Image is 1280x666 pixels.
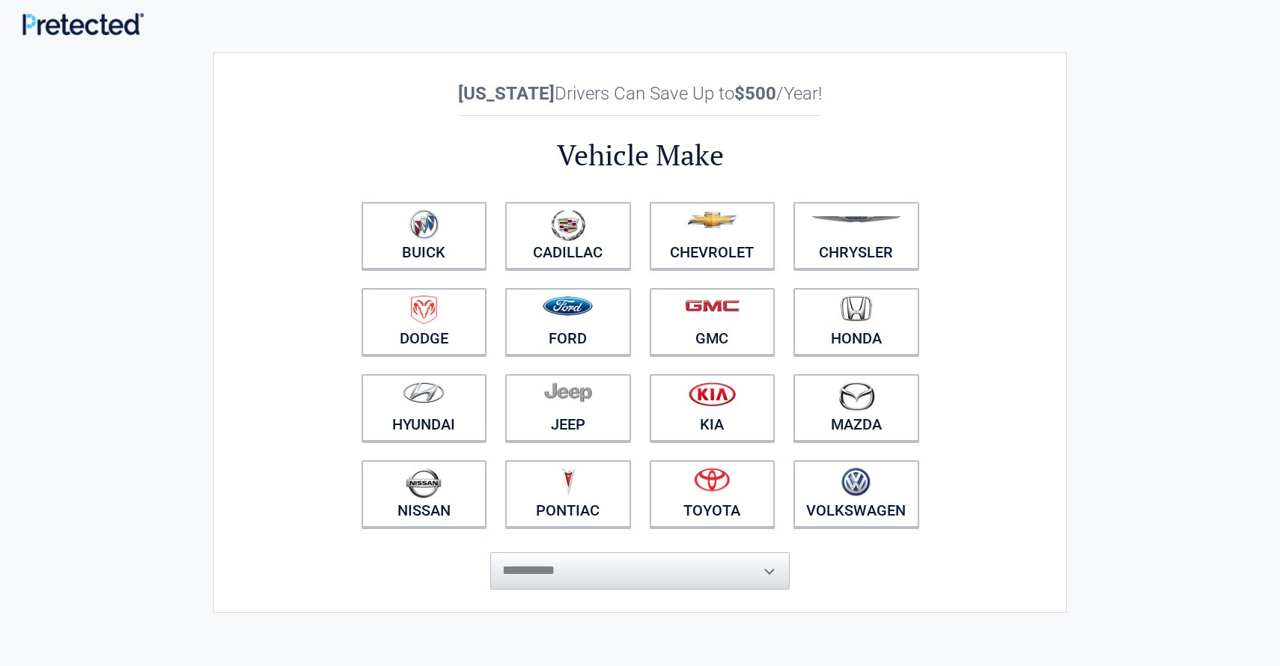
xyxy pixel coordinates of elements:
a: Pontiac [505,460,631,528]
a: Hyundai [362,374,487,442]
img: nissan [406,468,442,498]
img: buick [409,210,439,239]
img: dodge [411,296,437,325]
img: chrysler [811,216,902,223]
img: cadillac [551,210,585,241]
img: Main Logo [22,13,144,34]
img: honda [841,296,872,322]
a: Chrysler [793,202,919,269]
a: Buick [362,202,487,269]
a: Mazda [793,374,919,442]
a: Toyota [650,460,775,528]
a: Ford [505,288,631,355]
img: pontiac [561,468,576,496]
img: toyota [694,468,730,492]
img: chevrolet [687,212,737,228]
a: Kia [650,374,775,442]
a: GMC [650,288,775,355]
img: kia [689,382,736,406]
b: [US_STATE] [458,83,555,104]
b: $500 [734,83,776,104]
img: ford [543,296,593,316]
img: mazda [838,382,875,411]
a: Nissan [362,460,487,528]
img: volkswagen [841,468,871,497]
img: jeep [544,382,592,403]
h2: Vehicle Make [352,136,928,174]
img: gmc [685,299,740,312]
a: Cadillac [505,202,631,269]
img: hyundai [403,382,445,403]
a: Jeep [505,374,631,442]
a: Chevrolet [650,202,775,269]
a: Dodge [362,288,487,355]
h2: Drivers Can Save Up to /Year [352,83,928,104]
a: Honda [793,288,919,355]
a: Volkswagen [793,460,919,528]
